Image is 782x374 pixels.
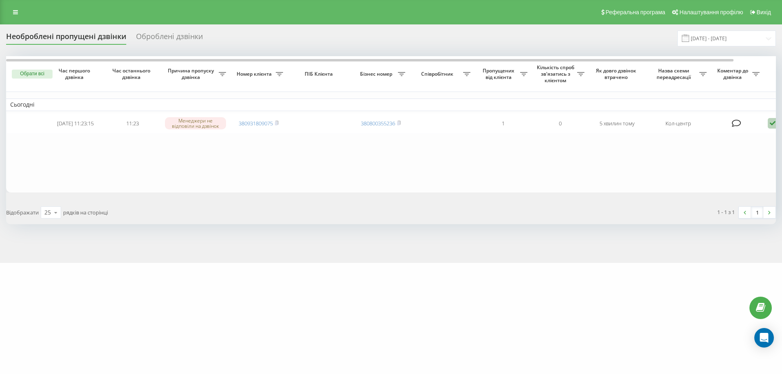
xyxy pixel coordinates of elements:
[234,71,276,77] span: Номер клієнта
[12,70,53,79] button: Обрати всі
[757,9,771,15] span: Вихід
[646,113,711,134] td: Кол-центр
[474,113,532,134] td: 1
[165,117,226,129] div: Менеджери не відповіли на дзвінок
[715,68,752,80] span: Коментар до дзвінка
[650,68,699,80] span: Назва схеми переадресації
[44,208,51,217] div: 25
[104,113,161,134] td: 11:23
[536,64,577,83] span: Кількість спроб зв'язатись з клієнтом
[717,208,735,216] div: 1 - 1 з 1
[751,207,763,218] a: 1
[361,120,395,127] a: 380800355236
[165,68,219,80] span: Причина пропуску дзвінка
[53,68,97,80] span: Час першого дзвінка
[110,68,154,80] span: Час останнього дзвінка
[413,71,463,77] span: Співробітник
[479,68,520,80] span: Пропущених від клієнта
[63,209,108,216] span: рядків на сторінці
[679,9,743,15] span: Налаштування профілю
[136,32,203,45] div: Оброблені дзвінки
[589,113,646,134] td: 5 хвилин тому
[532,113,589,134] td: 0
[595,68,639,80] span: Як довго дзвінок втрачено
[239,120,273,127] a: 380931809075
[47,113,104,134] td: [DATE] 11:23:15
[356,71,398,77] span: Бізнес номер
[754,328,774,348] div: Open Intercom Messenger
[6,209,39,216] span: Відображати
[294,71,345,77] span: ПІБ Клієнта
[606,9,666,15] span: Реферальна програма
[6,32,126,45] div: Необроблені пропущені дзвінки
